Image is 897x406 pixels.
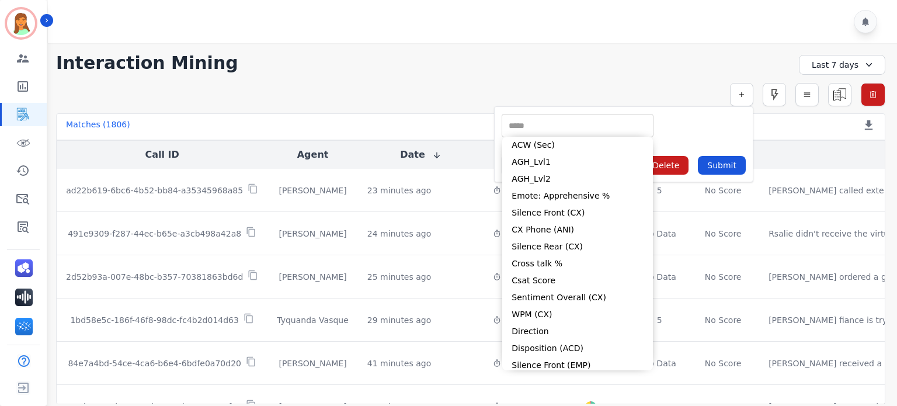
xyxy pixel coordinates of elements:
[68,358,241,369] p: 84e7a4bd-54ce-4ca6-b6e4-6bdfe0a70d20
[698,156,746,175] button: Submit
[502,171,653,188] li: AGH_Lvl2
[493,358,540,369] div: 00:03:43
[502,306,653,323] li: WPM (CX)
[70,314,239,326] p: 1bd58e5c-186f-46f8-98dc-fc4b2d014d63
[493,271,540,283] div: 00:01:54
[642,271,678,283] div: No Data
[66,271,243,283] p: 2d52b93a-007e-48bc-b357-70381863bd6d
[502,255,653,272] li: Cross talk %
[502,221,653,238] li: CX Phone (ANI)
[277,185,349,196] div: [PERSON_NAME]
[367,271,431,283] div: 25 minutes ago
[493,185,540,196] div: 00:06:26
[145,148,179,162] button: Call ID
[502,357,653,374] li: Silence Front (EMP)
[66,185,243,196] p: ad22b619-6bc6-4b52-bb84-a35345968a85
[367,228,431,240] div: 24 minutes ago
[367,314,431,326] div: 29 minutes ago
[505,120,651,132] ul: selected options
[493,228,540,240] div: 00:17:41
[705,314,742,326] div: No Score
[642,228,678,240] div: No Data
[502,323,653,340] li: Direction
[502,154,653,171] li: AGH_Lvl1
[642,314,678,326] div: 5
[502,137,653,154] li: ACW (Sec)
[643,156,689,175] button: Delete
[642,358,678,369] div: No Data
[799,55,885,75] div: Last 7 days
[297,148,329,162] button: Agent
[705,185,742,196] div: No Score
[277,314,349,326] div: Tyquanda Vasque
[56,53,238,74] h1: Interaction Mining
[7,9,35,37] img: Bordered avatar
[502,289,653,306] li: Sentiment Overall (CX)
[277,358,349,369] div: [PERSON_NAME]
[705,358,742,369] div: No Score
[502,340,653,357] li: Disposition (ACD)
[66,119,130,135] div: Matches ( 1806 )
[502,238,653,255] li: Silence Rear (CX)
[493,314,540,326] div: 00:14:01
[642,185,678,196] div: 5
[502,272,653,289] li: Csat Score
[502,188,653,204] li: Emote: Apprehensive %
[705,271,742,283] div: No Score
[367,358,431,369] div: 41 minutes ago
[68,228,241,240] p: 491e9309-f287-44ec-b65e-a3cb498a42a8
[502,204,653,221] li: Silence Front (CX)
[367,185,431,196] div: 23 minutes ago
[705,228,742,240] div: No Score
[277,228,349,240] div: [PERSON_NAME]
[400,148,441,162] button: Date
[277,271,349,283] div: [PERSON_NAME]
